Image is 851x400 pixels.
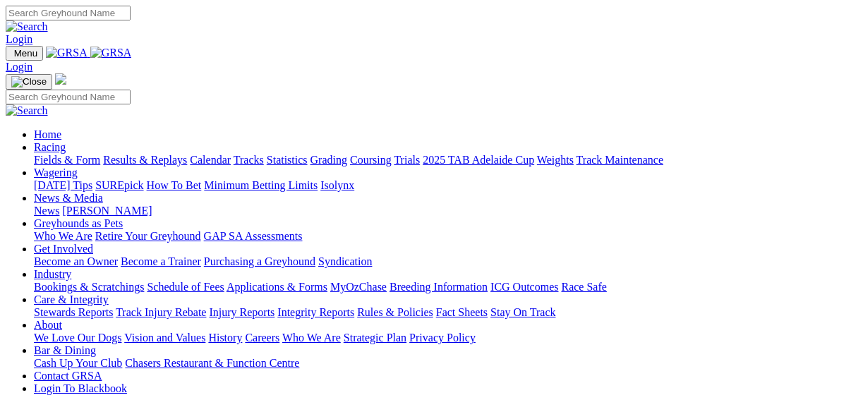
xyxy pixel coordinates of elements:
a: Weights [537,154,574,166]
a: [PERSON_NAME] [62,205,152,217]
button: Toggle navigation [6,46,43,61]
div: Get Involved [34,255,845,268]
a: Fields & Form [34,154,100,166]
a: Become a Trainer [121,255,201,267]
a: Results & Replays [103,154,187,166]
img: logo-grsa-white.png [55,73,66,85]
a: Privacy Policy [409,332,476,344]
a: Home [34,128,61,140]
a: Tracks [234,154,264,166]
a: Bookings & Scratchings [34,281,144,293]
a: Who We Are [282,332,341,344]
a: Applications & Forms [227,281,327,293]
a: Trials [394,154,420,166]
div: Racing [34,154,845,166]
div: Care & Integrity [34,306,845,319]
a: Grading [310,154,347,166]
a: GAP SA Assessments [204,230,303,242]
div: News & Media [34,205,845,217]
a: Track Injury Rebate [116,306,206,318]
a: Cash Up Your Club [34,357,122,369]
a: How To Bet [147,179,202,191]
a: News & Media [34,192,103,204]
img: Close [11,76,47,87]
a: Chasers Restaurant & Function Centre [125,357,299,369]
a: Become an Owner [34,255,118,267]
a: Coursing [350,154,392,166]
a: Who We Are [34,230,92,242]
a: [DATE] Tips [34,179,92,191]
div: Wagering [34,179,845,192]
a: Injury Reports [209,306,274,318]
a: Login To Blackbook [34,382,127,394]
a: Statistics [267,154,308,166]
a: We Love Our Dogs [34,332,121,344]
a: Wagering [34,166,78,178]
a: Vision and Values [124,332,205,344]
a: Strategic Plan [344,332,406,344]
a: Contact GRSA [34,370,102,382]
a: Integrity Reports [277,306,354,318]
a: Get Involved [34,243,93,255]
a: Greyhounds as Pets [34,217,123,229]
img: GRSA [90,47,132,59]
a: Bar & Dining [34,344,96,356]
a: Stay On Track [490,306,555,318]
a: Login [6,33,32,45]
div: Industry [34,281,845,293]
a: About [34,319,62,331]
a: Fact Sheets [436,306,488,318]
img: Search [6,20,48,33]
input: Search [6,6,131,20]
a: Login [6,61,32,73]
a: Calendar [190,154,231,166]
a: 2025 TAB Adelaide Cup [423,154,534,166]
div: Greyhounds as Pets [34,230,845,243]
a: Careers [245,332,279,344]
a: Breeding Information [390,281,488,293]
a: News [34,205,59,217]
a: Track Maintenance [577,154,663,166]
a: Minimum Betting Limits [204,179,318,191]
img: Search [6,104,48,117]
a: ICG Outcomes [490,281,558,293]
a: Isolynx [320,179,354,191]
a: Stewards Reports [34,306,113,318]
a: Schedule of Fees [147,281,224,293]
a: Syndication [318,255,372,267]
a: SUREpick [95,179,143,191]
div: Bar & Dining [34,357,845,370]
button: Toggle navigation [6,74,52,90]
div: About [34,332,845,344]
a: Retire Your Greyhound [95,230,201,242]
img: GRSA [46,47,87,59]
a: Race Safe [561,281,606,293]
a: MyOzChase [330,281,387,293]
a: Purchasing a Greyhound [204,255,315,267]
a: Rules & Policies [357,306,433,318]
input: Search [6,90,131,104]
a: Industry [34,268,71,280]
a: Care & Integrity [34,293,109,305]
a: History [208,332,242,344]
span: Menu [14,48,37,59]
a: Racing [34,141,66,153]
